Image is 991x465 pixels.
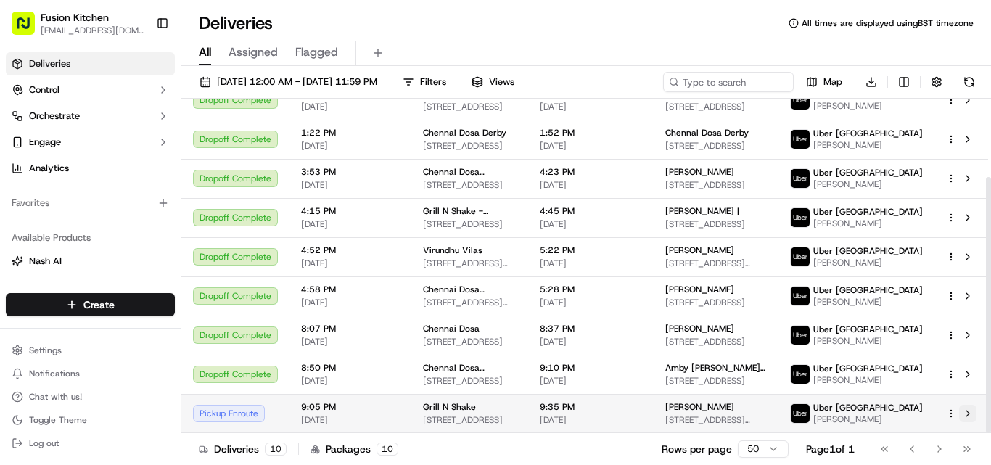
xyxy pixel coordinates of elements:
[540,218,642,230] span: [DATE]
[791,247,810,266] img: uber-new-logo.jpeg
[301,362,400,374] span: 8:50 PM
[6,410,175,430] button: Toggle Theme
[6,276,175,299] button: Fleet
[813,178,923,190] span: [PERSON_NAME]
[301,179,400,191] span: [DATE]
[301,375,400,387] span: [DATE]
[301,336,400,347] span: [DATE]
[423,140,517,152] span: [STREET_ADDRESS]
[665,284,734,295] span: [PERSON_NAME]
[423,323,480,334] span: Chennai Dosa
[29,110,80,123] span: Orchestrate
[6,226,175,250] div: Available Products
[791,326,810,345] img: uber-new-logo.jpeg
[217,75,377,89] span: [DATE] 12:00 AM - [DATE] 11:59 PM
[823,75,842,89] span: Map
[423,401,476,413] span: Grill N Shake
[41,25,144,36] button: [EMAIL_ADDRESS][DOMAIN_NAME]
[29,136,61,149] span: Engage
[791,404,810,423] img: uber-new-logo.jpeg
[65,153,200,165] div: We're available if you need us!
[117,318,239,345] a: 💻API Documentation
[791,287,810,305] img: uber-new-logo.jpeg
[540,414,642,426] span: [DATE]
[301,218,400,230] span: [DATE]
[540,323,642,334] span: 8:37 PM
[665,375,767,387] span: [STREET_ADDRESS]
[199,44,211,61] span: All
[540,401,642,413] span: 9:35 PM
[377,443,398,456] div: 10
[29,324,111,339] span: Knowledge Base
[791,130,810,149] img: uber-new-logo.jpeg
[540,205,642,217] span: 4:45 PM
[29,226,41,237] img: 1736555255976-a54dd68f-1ca7-489b-9aae-adbdc363a1c4
[802,17,974,29] span: All times are displayed using BST timezone
[665,362,767,374] span: Amby [PERSON_NAME] MH
[225,186,264,203] button: See all
[6,433,175,453] button: Log out
[423,336,517,347] span: [STREET_ADDRESS]
[662,442,732,456] p: Rows per page
[301,166,400,178] span: 3:53 PM
[301,297,400,308] span: [DATE]
[540,127,642,139] span: 1:52 PM
[540,101,642,112] span: [DATE]
[48,264,53,276] span: •
[813,167,923,178] span: Uber [GEOGRAPHIC_DATA]
[301,401,400,413] span: 9:05 PM
[6,157,175,180] a: Analytics
[6,104,175,128] button: Orchestrate
[265,443,287,456] div: 10
[665,101,767,112] span: [STREET_ADDRESS]
[9,318,117,345] a: 📗Knowledge Base
[423,375,517,387] span: [STREET_ADDRESS]
[29,391,82,403] span: Chat with us!
[6,192,175,215] div: Favorites
[540,336,642,347] span: [DATE]
[813,324,923,335] span: Uber [GEOGRAPHIC_DATA]
[423,218,517,230] span: [STREET_ADDRESS]
[29,414,87,426] span: Toggle Theme
[540,284,642,295] span: 5:28 PM
[813,413,923,425] span: [PERSON_NAME]
[123,326,134,337] div: 💻
[813,206,923,218] span: Uber [GEOGRAPHIC_DATA]
[423,101,517,112] span: [STREET_ADDRESS]
[665,166,734,178] span: [PERSON_NAME]
[423,362,517,374] span: Chennai Dosa [GEOGRAPHIC_DATA]
[489,75,514,89] span: Views
[6,387,175,407] button: Chat with us!
[199,12,273,35] h1: Deliveries
[301,140,400,152] span: [DATE]
[301,244,400,256] span: 4:52 PM
[665,218,767,230] span: [STREET_ADDRESS]
[301,205,400,217] span: 4:15 PM
[29,368,80,379] span: Notifications
[6,52,175,75] a: Deliveries
[15,139,41,165] img: 1736555255976-a54dd68f-1ca7-489b-9aae-adbdc363a1c4
[301,284,400,295] span: 4:58 PM
[301,414,400,426] span: [DATE]
[420,75,446,89] span: Filters
[791,365,810,384] img: uber-new-logo.jpeg
[423,284,517,295] span: Chennai Dosa [GEOGRAPHIC_DATA]
[540,375,642,387] span: [DATE]
[193,72,384,92] button: [DATE] 12:00 AM - [DATE] 11:59 PM
[295,44,338,61] span: Flagged
[65,139,238,153] div: Start new chat
[665,414,767,426] span: [STREET_ADDRESS][PERSON_NAME]
[137,324,233,339] span: API Documentation
[301,323,400,334] span: 8:07 PM
[144,358,176,369] span: Pylon
[813,335,923,347] span: [PERSON_NAME]
[15,211,38,234] img: Dianne Alexi Soriano
[247,143,264,160] button: Start new chat
[29,255,62,268] span: Nash AI
[15,326,26,337] div: 📗
[665,323,734,334] span: [PERSON_NAME]
[813,100,923,112] span: [PERSON_NAME]
[56,264,91,276] span: 4:34 PM
[15,15,44,44] img: Nash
